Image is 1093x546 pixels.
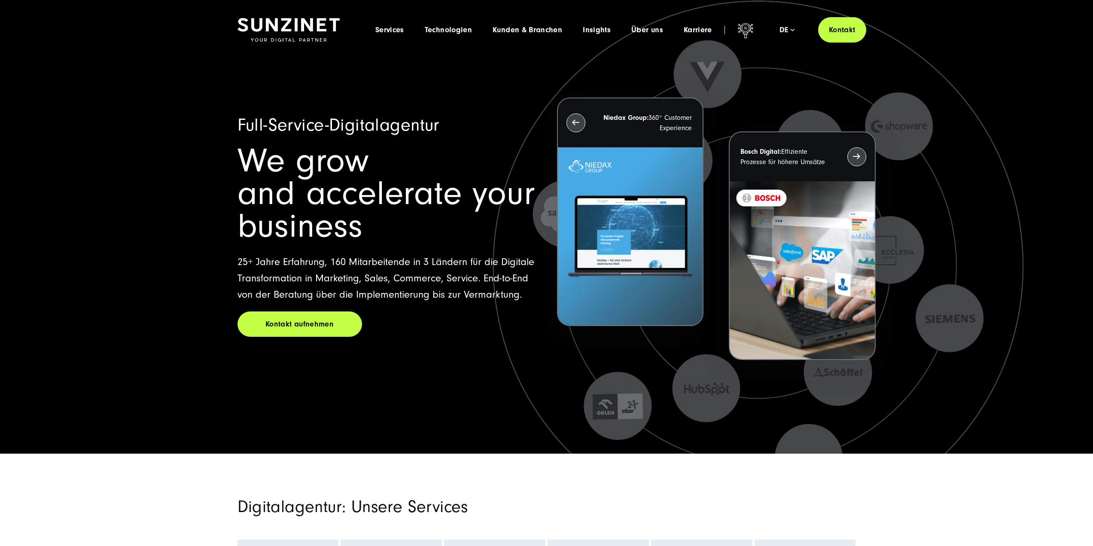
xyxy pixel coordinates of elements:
[631,26,663,34] a: Über uns
[818,17,866,43] a: Kontakt
[237,142,535,245] span: We grow and accelerate your business
[601,113,692,133] p: 360° Customer Experience
[557,98,703,326] button: Niedax Group:360° Customer Experience Letztes Projekt von Niedax. Ein Laptop auf dem die Niedax W...
[237,311,362,337] a: Kontakt aufnehmen
[558,147,703,326] img: Letztes Projekt von Niedax. Ein Laptop auf dem die Niedax Website geöffnet ist, auf blauem Hinter...
[583,26,611,34] a: Insights
[425,26,472,34] a: Technologien
[493,26,562,34] a: Kunden & Branchen
[603,114,648,122] strong: Niedax Group:
[237,254,536,303] p: 25+ Jahre Erfahrung, 160 Mitarbeitende in 3 Ländern für die Digitale Transformation in Marketing,...
[730,181,874,360] img: BOSCH - Kundeprojekt - Digital Transformation Agentur SUNZINET
[375,26,404,34] a: Services
[237,18,340,42] img: SUNZINET Full Service Digital Agentur
[684,26,712,34] a: Karriere
[237,115,439,135] span: Full-Service-Digitalagentur
[740,148,781,156] strong: Bosch Digital:
[740,146,831,167] p: Effiziente Prozesse für höhere Umsätze
[779,26,795,34] div: de
[237,497,645,517] h2: Digitalagentur: Unsere Services
[729,131,875,360] button: Bosch Digital:Effiziente Prozesse für höhere Umsätze BOSCH - Kundeprojekt - Digital Transformatio...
